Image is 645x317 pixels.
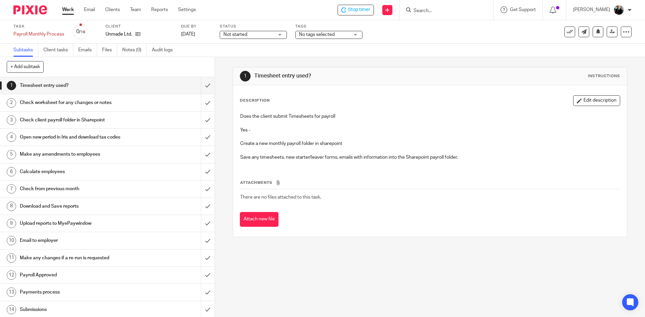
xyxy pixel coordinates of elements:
h1: Upload reports to MyePaywindow [20,218,136,228]
p: Does the client submit Timesheets for payroll [240,113,619,120]
a: Audit logs [152,44,178,57]
h1: Submissions [20,305,136,315]
div: 14 [7,305,16,314]
a: Client tasks [43,44,73,57]
button: + Add subtask [7,61,44,72]
div: 7 [7,184,16,194]
label: Client [105,24,173,29]
h1: Check worksheet for any changes or notes [20,98,136,108]
span: Attachments [240,181,272,184]
h1: Email to employer [20,235,136,246]
div: 6 [7,167,16,176]
p: Unmade Ltd. [105,31,132,38]
button: Attach new file [240,212,278,227]
h1: Make any changes if a re-run is requested [20,253,136,263]
img: Pixie [13,5,47,14]
label: Task [13,24,64,29]
a: Settings [178,6,196,13]
span: [DATE] [181,32,195,37]
div: 1 [7,81,16,90]
a: Team [130,6,141,13]
span: Get Support [510,7,536,12]
h1: Payments process [20,287,136,297]
h1: Open new period in Iris and download tax codes [20,132,136,142]
a: Reports [151,6,168,13]
p: Create a new monthly payroll folder in sharepoint [240,140,619,147]
p: Description [240,98,270,103]
a: Clients [105,6,120,13]
h1: Make any amendments to employees [20,149,136,159]
a: Files [102,44,117,57]
a: Email [84,6,95,13]
label: Status [220,24,287,29]
div: 9 [7,219,16,228]
span: No tags selected [299,32,335,37]
label: Due by [181,24,211,29]
div: Unmade Ltd. - Payroll Monthly Process [338,5,374,15]
div: Payroll Monthly Process [13,31,64,38]
small: /16 [79,30,85,34]
div: 4 [7,133,16,142]
div: 3 [7,115,16,125]
div: 0 [76,28,85,36]
p: Save any timesheets, new starter/leaver forms, emails with information into the Sharepoint payrol... [240,154,619,161]
img: nicky-partington.jpg [613,5,624,15]
h1: Download and Save reports [20,201,136,211]
label: Tags [295,24,362,29]
h1: Timesheet entry used? [254,72,444,80]
button: Edit description [573,95,620,106]
div: 2 [7,98,16,108]
a: Work [62,6,74,13]
div: 13 [7,287,16,297]
a: Notes (0) [122,44,147,57]
h1: Payroll Approved [20,270,136,280]
div: 10 [7,236,16,245]
span: Stop timer [348,6,370,13]
a: Subtasks [13,44,38,57]
h1: Timesheet entry used? [20,81,136,91]
h1: Calculate employees [20,167,136,177]
h1: Check client payroll folder in Sharepoint [20,115,136,125]
p: Yes - [240,127,619,134]
div: Instructions [588,73,620,79]
div: 8 [7,202,16,211]
a: Emails [78,44,97,57]
div: 12 [7,270,16,280]
div: 11 [7,253,16,263]
span: There are no files attached to this task. [240,195,321,200]
h1: Check from previous month [20,184,136,194]
span: Not started [223,32,247,37]
div: 5 [7,150,16,159]
input: Search [413,8,473,14]
p: [PERSON_NAME] [573,6,610,13]
div: 1 [240,71,251,82]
